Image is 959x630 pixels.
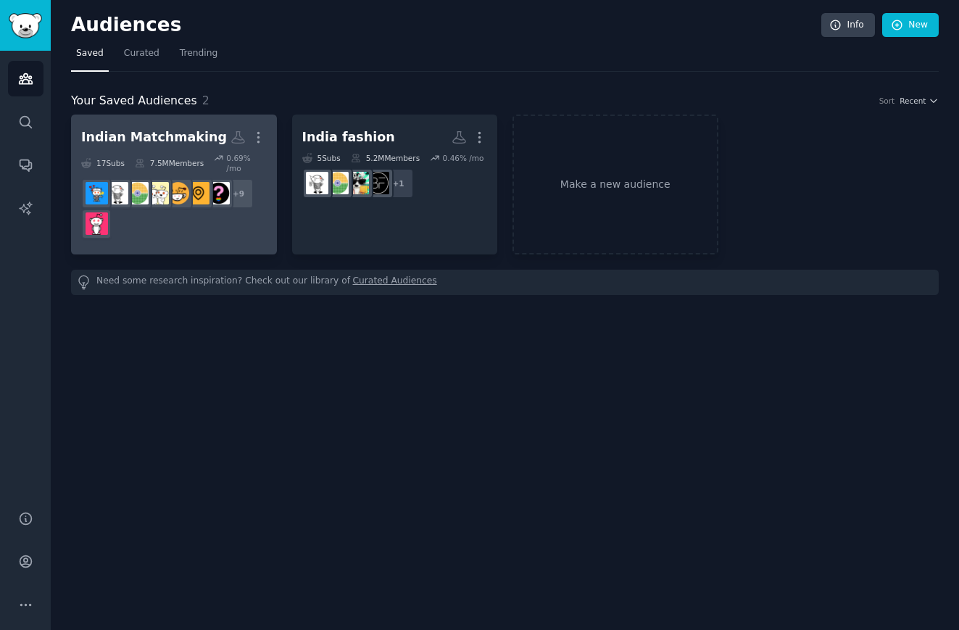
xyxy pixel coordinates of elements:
[443,153,484,163] div: 0.46 % /mo
[879,96,895,106] div: Sort
[223,178,254,209] div: + 9
[86,182,108,204] img: DatingInIndia
[882,13,939,38] a: New
[135,153,204,173] div: 7.5M Members
[302,153,341,163] div: 5 Sub s
[81,128,227,146] div: Indian Matchmaking
[81,153,125,173] div: 17 Sub s
[302,128,395,146] div: India fashion
[126,182,149,204] img: IndiaSpeaks
[306,172,328,194] img: india
[187,182,209,204] img: indian
[900,96,926,106] span: Recent
[226,153,266,173] div: 0.69 % /mo
[351,153,420,163] div: 5.2M Members
[900,96,939,106] button: Recent
[353,275,437,290] a: Curated Audiences
[71,270,939,295] div: Need some research inspiration? Check out our library of
[346,172,369,194] img: FashionforIndia
[119,42,165,72] a: Curated
[124,47,159,60] span: Curated
[71,42,109,72] a: Saved
[9,13,42,38] img: GummySearch logo
[106,182,128,204] img: india
[146,182,169,204] img: RelationshipIndia
[175,42,223,72] a: Trending
[71,14,821,37] h2: Audiences
[76,47,104,60] span: Saved
[821,13,875,38] a: Info
[202,94,209,107] span: 2
[512,115,718,254] a: Make a new audience
[86,212,108,235] img: Indiangirlsontinder
[71,92,197,110] span: Your Saved Audiences
[71,115,277,254] a: Indian Matchmaking17Subs7.5MMembers0.69% /mo+9AskIndianWomenindianindiasocialRelationshipIndiaInd...
[167,182,189,204] img: indiasocial
[367,172,389,194] img: BollywoodFashion
[383,168,414,199] div: + 1
[292,115,498,254] a: India fashion5Subs5.2MMembers0.46% /mo+1BollywoodFashionFashionforIndiaIndiaSpeaksindia
[326,172,349,194] img: IndiaSpeaks
[180,47,217,60] span: Trending
[207,182,230,204] img: AskIndianWomen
